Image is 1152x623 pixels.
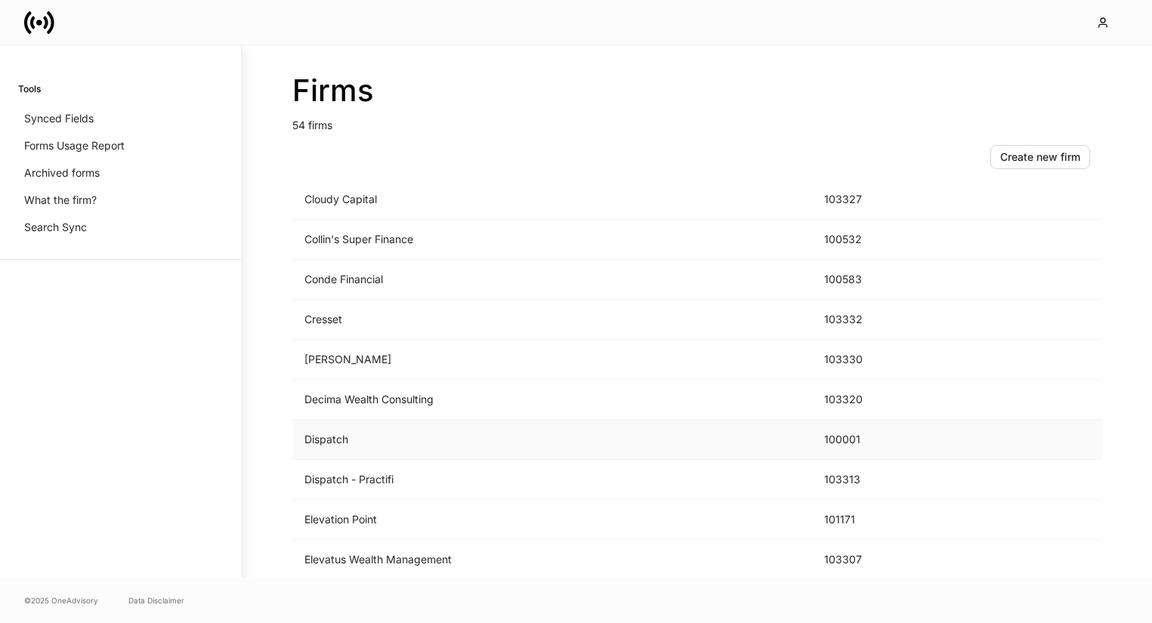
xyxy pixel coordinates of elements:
td: 100001 [812,420,927,460]
td: Cresset [292,300,812,340]
td: [PERSON_NAME] [292,340,812,380]
td: Dispatch [292,420,812,460]
td: Cloudy Capital [292,180,812,220]
h6: Tools [18,82,41,96]
span: © 2025 OneAdvisory [24,594,98,606]
h2: Firms [292,72,1102,109]
td: Elevation Point [292,500,812,540]
td: Dispatch - Practifi [292,460,812,500]
button: Create new firm [990,145,1090,169]
p: 54 firms [292,109,1102,133]
p: Forms Usage Report [24,138,125,153]
td: Conde Financial [292,260,812,300]
td: 103332 [812,300,927,340]
td: 100583 [812,260,927,300]
td: 103327 [812,180,927,220]
p: What the firm? [24,193,97,208]
a: Forms Usage Report [18,132,223,159]
a: Archived forms [18,159,223,187]
a: Search Sync [18,214,223,241]
a: Data Disclaimer [128,594,184,606]
td: Decima Wealth Consulting [292,380,812,420]
div: Create new firm [1000,150,1080,165]
p: Synced Fields [24,111,94,126]
td: 100532 [812,220,927,260]
a: What the firm? [18,187,223,214]
td: 103330 [812,340,927,380]
td: Collin's Super Finance [292,220,812,260]
a: Synced Fields [18,105,223,132]
p: Search Sync [24,220,87,235]
p: Archived forms [24,165,100,180]
td: 103307 [812,540,927,580]
td: 103320 [812,380,927,420]
td: 103313 [812,460,927,500]
td: 101171 [812,500,927,540]
td: Elevatus Wealth Management [292,540,812,580]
